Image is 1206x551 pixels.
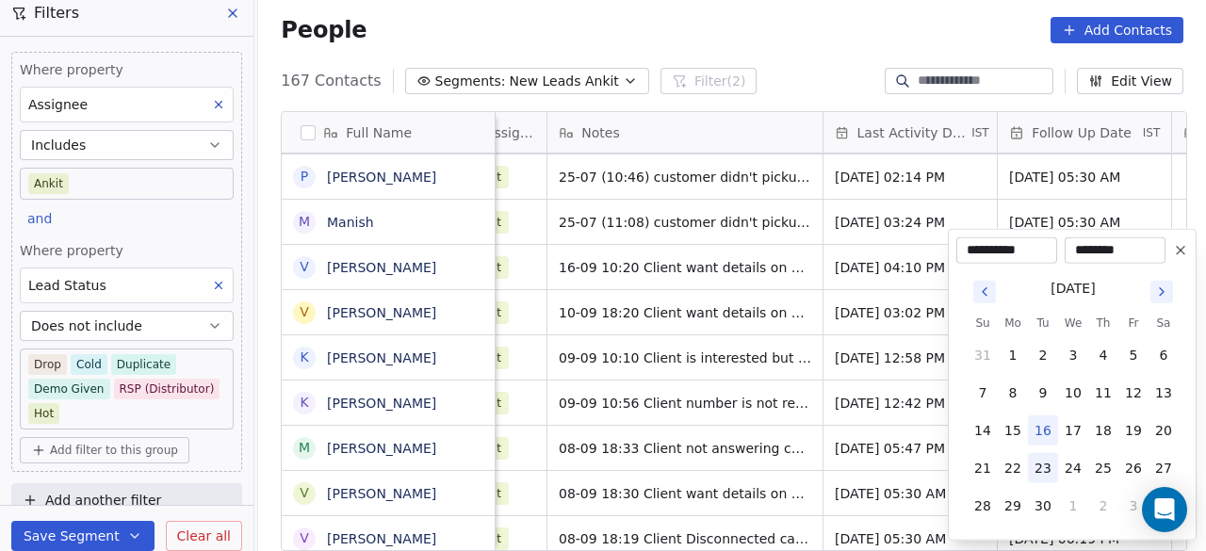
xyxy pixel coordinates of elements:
button: 25 [1088,453,1118,483]
button: 5 [1118,340,1149,370]
button: 29 [998,491,1028,521]
button: 22 [998,453,1028,483]
button: 18 [1088,415,1118,446]
th: Friday [1118,314,1149,332]
button: 4 [1149,491,1179,521]
th: Wednesday [1058,314,1088,332]
button: 15 [998,415,1028,446]
button: 21 [968,453,998,483]
button: 8 [998,378,1028,408]
button: 14 [968,415,998,446]
button: 20 [1149,415,1179,446]
button: 2 [1088,491,1118,521]
button: 10 [1058,378,1088,408]
th: Sunday [968,314,998,332]
button: Go to next month [1149,279,1175,305]
th: Tuesday [1028,314,1058,332]
button: 3 [1118,491,1149,521]
button: 16 [1028,415,1058,446]
button: 26 [1118,453,1149,483]
button: 9 [1028,378,1058,408]
button: 24 [1058,453,1088,483]
button: Go to previous month [971,279,998,305]
button: 17 [1058,415,1088,446]
button: 7 [968,378,998,408]
button: 19 [1118,415,1149,446]
button: 28 [968,491,998,521]
th: Saturday [1149,314,1179,332]
button: 12 [1118,378,1149,408]
button: 23 [1028,453,1058,483]
div: [DATE] [1051,279,1095,299]
th: Monday [998,314,1028,332]
button: 27 [1149,453,1179,483]
button: 6 [1149,340,1179,370]
button: 11 [1088,378,1118,408]
button: 2 [1028,340,1058,370]
th: Thursday [1088,314,1118,332]
button: 30 [1028,491,1058,521]
button: 13 [1149,378,1179,408]
button: 1 [998,340,1028,370]
button: 4 [1088,340,1118,370]
button: 3 [1058,340,1088,370]
button: 1 [1058,491,1088,521]
button: 31 [968,340,998,370]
